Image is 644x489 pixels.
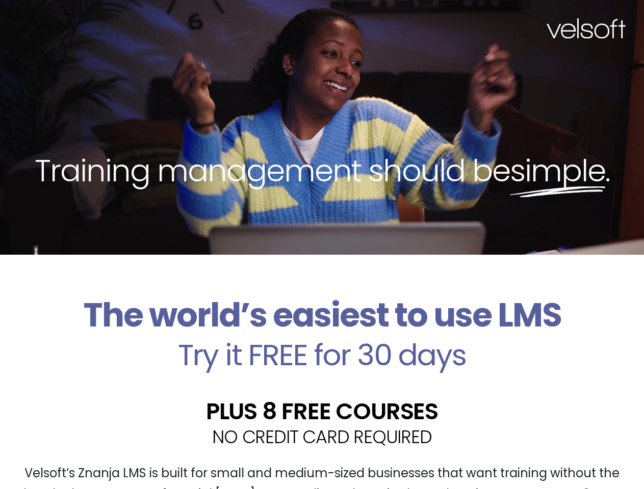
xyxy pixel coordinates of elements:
h2: Try it FREE for 30 days [8,340,636,370]
h2: NO CREDIT CARD REQUIRED [8,428,636,446]
span: simple [510,149,605,192]
h2: The world’s easiest to use LMS [8,295,636,335]
h2: Training management should be . [18,151,626,191]
h2: PLUS 8 FREE COURSES [8,400,636,423]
